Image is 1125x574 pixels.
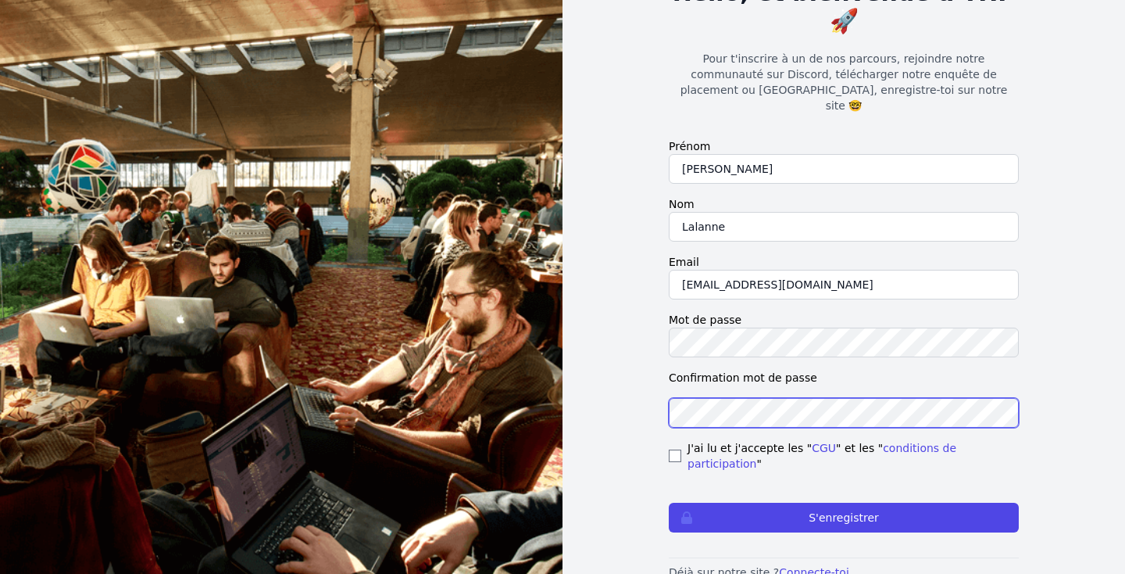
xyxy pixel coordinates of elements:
button: S'enregistrer [669,503,1019,533]
a: CGU [812,442,836,454]
label: Prénom [669,138,1019,154]
label: Email [669,254,1019,270]
label: Confirmation mot de passe [669,370,1019,386]
label: Mot de passe [669,312,1019,328]
input: fred.dupond@mail.com [669,270,1019,300]
p: Pour t'inscrire à un de nos parcours, rejoindre notre communauté sur Discord, télécharger notre e... [669,51,1019,113]
label: Nom [669,196,1019,212]
span: J'ai lu et j'accepte les " " et les " " [687,440,1019,472]
input: Frédérique [669,154,1019,184]
input: Dupont [669,212,1019,242]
